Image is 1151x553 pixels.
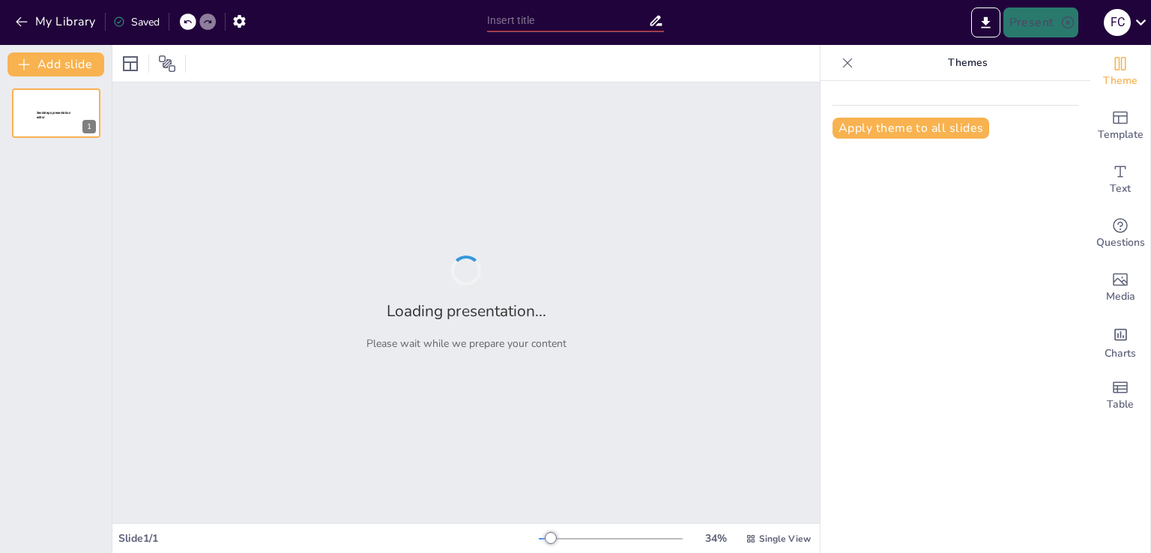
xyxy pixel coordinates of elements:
div: 1 [12,88,100,138]
span: Questions [1096,235,1145,251]
button: Apply theme to all slides [833,118,989,139]
div: 34 % [698,531,734,546]
button: Add slide [7,52,104,76]
div: Get real-time input from your audience [1090,207,1150,261]
div: Add charts and graphs [1090,315,1150,369]
span: Sendsteps presentation editor [37,111,70,119]
div: Slide 1 / 1 [118,531,539,546]
div: F C [1104,9,1131,36]
span: Table [1107,396,1134,413]
div: Add a table [1090,369,1150,423]
span: Single View [759,533,811,545]
input: Insert title [487,10,648,31]
span: Media [1106,288,1135,305]
h2: Loading presentation... [387,300,546,321]
span: Template [1098,127,1144,143]
button: F C [1104,7,1131,37]
span: Position [158,55,176,73]
div: Add images, graphics, shapes or video [1090,261,1150,315]
button: Export to PowerPoint [971,7,1000,37]
div: 1 [82,120,96,133]
p: Themes [860,45,1075,81]
div: Add text boxes [1090,153,1150,207]
button: My Library [11,10,102,34]
div: Add ready made slides [1090,99,1150,153]
button: Present [1003,7,1078,37]
div: Change the overall theme [1090,45,1150,99]
div: Layout [118,52,142,76]
div: Saved [113,15,160,29]
span: Text [1110,181,1131,197]
p: Please wait while we prepare your content [366,336,567,351]
span: Theme [1103,73,1138,89]
span: Charts [1105,345,1136,362]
